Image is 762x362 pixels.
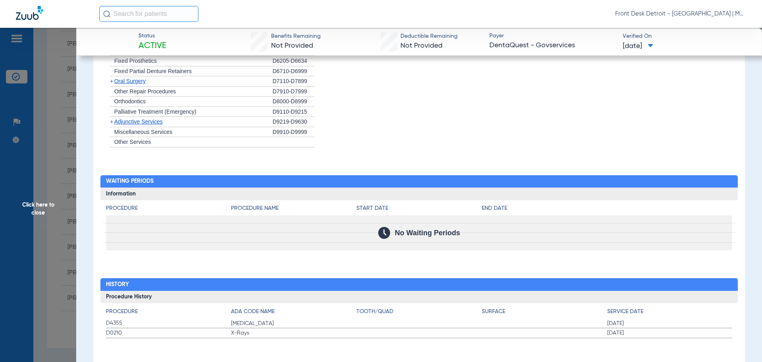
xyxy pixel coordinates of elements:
span: Not Provided [271,42,313,49]
span: + [110,118,113,125]
span: Palliative Treatment (Emergency) [114,108,196,115]
span: [DATE] [607,329,733,337]
h4: ADA Code Name [231,308,356,316]
span: Not Provided [400,42,443,49]
h4: Service Date [607,308,733,316]
span: Fixed Partial Denture Retainers [114,68,192,74]
div: D8000-D8999 [273,97,314,107]
div: D6205-D6634 [273,56,314,66]
h4: Procedure [106,204,231,213]
span: D0210 [106,329,231,337]
app-breakdown-title: ADA Code Name [231,308,356,319]
span: DentaQuest - Govservices [489,41,616,50]
span: Active [139,41,166,52]
app-breakdown-title: Procedure [106,308,231,319]
span: D4355 [106,319,231,327]
app-breakdown-title: Tooth/Quad [356,308,482,319]
app-breakdown-title: Procedure [106,204,231,215]
span: Front Desk Detroit - [GEOGRAPHIC_DATA] | My Community Dental Centers [615,10,746,18]
div: D7110-D7899 [273,76,314,87]
span: Deductible Remaining [400,32,458,41]
span: Other Repair Procedures [114,88,176,95]
span: [DATE] [623,41,653,51]
span: Adjunctive Services [114,118,163,125]
span: [MEDICAL_DATA] [231,319,356,327]
h4: Start Date [356,204,482,213]
img: Search Icon [103,10,110,17]
h3: Procedure History [100,291,738,304]
span: Other Services [114,139,151,145]
app-breakdown-title: Service Date [607,308,733,319]
span: X-Rays [231,329,356,337]
iframe: Chat Widget [722,324,762,362]
span: Orthodontics [114,98,146,105]
h2: History [100,278,738,291]
div: D9110-D9215 [273,107,314,117]
span: No Waiting Periods [395,229,460,237]
h4: Surface [482,308,607,316]
span: Oral Surgery [114,78,146,84]
span: Verified On [623,32,749,41]
app-breakdown-title: Surface [482,308,607,319]
img: Calendar [378,227,390,239]
span: Payer [489,32,616,40]
h2: Waiting Periods [100,175,738,188]
div: D9910-D9999 [273,127,314,137]
app-breakdown-title: Start Date [356,204,482,215]
h4: Tooth/Quad [356,308,482,316]
input: Search for patients [99,6,198,22]
span: + [110,78,113,84]
h4: Procedure Name [231,204,356,213]
app-breakdown-title: End Date [482,204,732,215]
h3: Information [100,188,738,200]
div: D6710-D6999 [273,66,314,77]
span: Status [139,32,166,40]
app-breakdown-title: Procedure Name [231,204,356,215]
span: Miscellaneous Services [114,129,172,135]
h4: Procedure [106,308,231,316]
div: D7910-D7999 [273,87,314,97]
h4: End Date [482,204,732,213]
span: Fixed Prosthetics [114,58,157,64]
img: Zuub Logo [16,6,43,20]
div: D9219-D9630 [273,117,314,127]
span: Benefits Remaining [271,32,321,41]
span: [DATE] [607,319,733,327]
